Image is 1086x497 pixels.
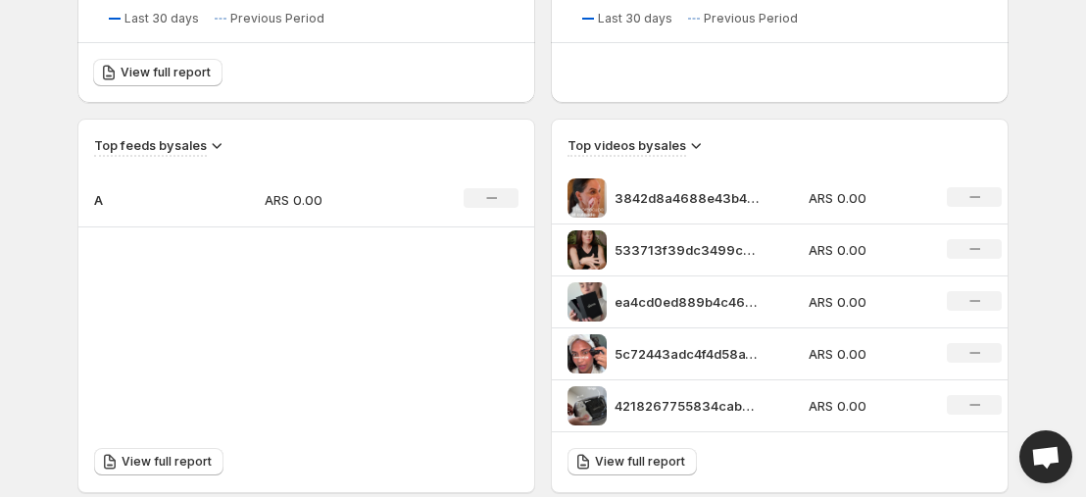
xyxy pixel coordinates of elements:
p: ea4cd0ed889b4c46a66c839aec010c19HD-1080p-72Mbps-54794878 [615,292,762,312]
p: ARS 0.00 [265,190,404,210]
p: 533713f39dc3499cb2118a66d217f7e6HD-1080p-72Mbps-26429163 [615,240,762,260]
h3: Top videos by sales [568,135,686,155]
img: 4218267755834cab97cb4536f77dec59HD-1080p-72Mbps-54794901 [568,386,607,425]
p: ARS 0.00 [809,292,924,312]
span: Previous Period [230,11,324,26]
img: 533713f39dc3499cb2118a66d217f7e6HD-1080p-72Mbps-26429163 [568,230,607,270]
a: View full report [93,59,222,86]
a: View full report [568,448,697,475]
a: View full report [94,448,223,475]
span: Last 30 days [598,11,672,26]
p: ARS 0.00 [809,188,924,208]
p: A [94,190,192,210]
p: ARS 0.00 [809,240,924,260]
p: 4218267755834cab97cb4536f77dec59HD-1080p-72Mbps-54794901 [615,396,762,416]
span: Last 30 days [124,11,199,26]
span: View full report [122,454,212,470]
img: 3842d8a4688e43b4a0e424c1e4dff9cbHD-1080p-72Mbps-48067378 [568,178,607,218]
span: View full report [121,65,211,80]
h3: Top feeds by sales [94,135,207,155]
a: Open chat [1019,430,1072,483]
span: View full report [595,454,685,470]
img: 5c72443adc4f4d58a13ab3c06b403a60HD-1080p-72Mbps-56029120 [568,334,607,373]
span: Previous Period [704,11,798,26]
p: 3842d8a4688e43b4a0e424c1e4dff9cbHD-1080p-72Mbps-48067378 [615,188,762,208]
p: 5c72443adc4f4d58a13ab3c06b403a60HD-1080p-72Mbps-56029120 [615,344,762,364]
p: ARS 0.00 [809,396,924,416]
p: ARS 0.00 [809,344,924,364]
img: ea4cd0ed889b4c46a66c839aec010c19HD-1080p-72Mbps-54794878 [568,282,607,322]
